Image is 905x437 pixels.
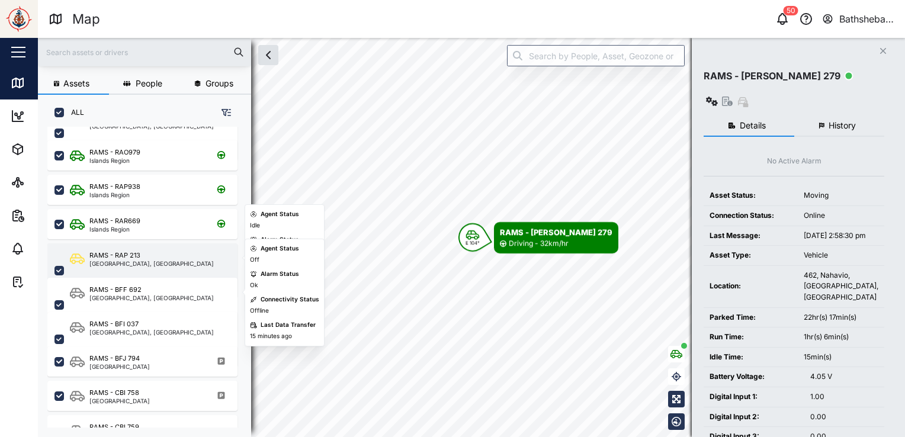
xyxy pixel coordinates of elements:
[31,209,71,222] div: Reports
[829,121,856,130] span: History
[89,216,140,226] div: RAMS - RAR669
[89,329,214,335] div: [GEOGRAPHIC_DATA], [GEOGRAPHIC_DATA]
[821,11,896,27] button: Bathsheba Kare
[31,242,68,255] div: Alarms
[507,45,685,66] input: Search by People, Asset, Geozone or Place
[89,192,140,198] div: Islands Region
[89,182,140,192] div: RAMS - RAP938
[466,240,480,245] div: E 104°
[64,108,84,117] label: ALL
[710,190,792,201] div: Asset Status:
[710,332,792,343] div: Run Time:
[89,226,140,232] div: Islands Region
[89,354,140,364] div: RAMS - BFJ 794
[38,38,905,437] canvas: Map
[31,275,63,288] div: Tasks
[804,312,878,323] div: 22hr(s) 17min(s)
[839,12,895,27] div: Bathsheba Kare
[63,79,89,88] span: Assets
[89,398,150,404] div: [GEOGRAPHIC_DATA]
[89,158,140,163] div: Islands Region
[31,76,57,89] div: Map
[804,352,878,363] div: 15min(s)
[804,210,878,221] div: Online
[740,121,766,130] span: Details
[804,270,878,303] div: 462, Nahavio, [GEOGRAPHIC_DATA], [GEOGRAPHIC_DATA]
[261,210,299,219] div: Agent Status
[710,230,792,242] div: Last Message:
[804,332,878,343] div: 1hr(s) 6min(s)
[89,261,214,266] div: [GEOGRAPHIC_DATA], [GEOGRAPHIC_DATA]
[710,250,792,261] div: Asset Type:
[136,79,162,88] span: People
[710,312,792,323] div: Parked Time:
[31,176,59,189] div: Sites
[6,6,32,32] img: Main Logo
[89,250,140,261] div: RAMS - RAP 213
[710,210,792,221] div: Connection Status:
[710,391,798,403] div: Digital Input 1:
[767,156,821,167] div: No Active Alarm
[804,190,878,201] div: Moving
[31,110,84,123] div: Dashboard
[710,371,798,383] div: Battery Voltage:
[804,250,878,261] div: Vehicle
[89,123,214,129] div: [GEOGRAPHIC_DATA], [GEOGRAPHIC_DATA]
[89,319,139,329] div: RAMS - BFI 037
[261,235,299,245] div: Alarm Status
[810,371,878,383] div: 4.05 V
[89,364,150,369] div: [GEOGRAPHIC_DATA]
[89,147,140,158] div: RAMS - RAO979
[31,143,68,156] div: Assets
[804,230,878,242] div: [DATE] 2:58:30 pm
[810,412,878,423] div: 0.00
[89,422,139,432] div: RAMS - CBI 759
[509,238,569,249] div: Driving - 32km/hr
[704,69,840,83] div: RAMS - [PERSON_NAME] 279
[89,388,139,398] div: RAMS - CBI 758
[710,412,798,423] div: Digital Input 2:
[89,285,142,295] div: RAMS - BFF 692
[89,295,214,301] div: [GEOGRAPHIC_DATA], [GEOGRAPHIC_DATA]
[500,226,612,238] div: RAMS - [PERSON_NAME] 279
[458,222,618,253] div: Map marker
[784,6,798,15] div: 50
[45,43,244,61] input: Search assets or drivers
[206,79,233,88] span: Groups
[47,127,251,428] div: grid
[72,9,100,30] div: Map
[710,352,792,363] div: Idle Time:
[250,255,259,265] div: Off
[810,391,878,403] div: 1.00
[261,244,299,253] div: Agent Status
[261,269,299,279] div: Alarm Status
[250,221,260,230] div: Idle
[710,281,792,292] div: Location:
